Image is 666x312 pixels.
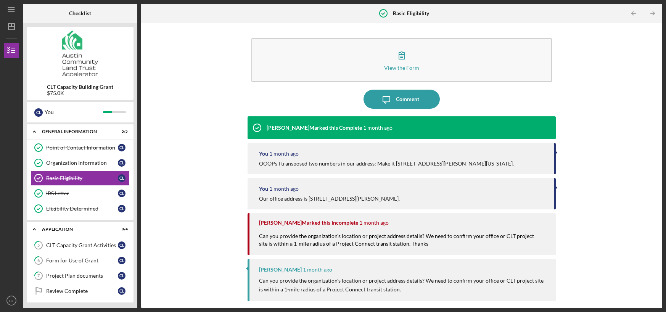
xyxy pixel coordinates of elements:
[27,31,134,76] img: Product logo
[259,161,514,167] div: OOOPs I transposed two numbers in our address: Make it [STREET_ADDRESS][PERSON_NAME][US_STATE].
[31,283,130,299] a: Review CompleteCL
[37,258,40,263] tspan: 6
[31,238,130,253] a: 5CLT Capacity Grant ActivitiesCL
[384,65,419,71] div: View the Form
[31,268,130,283] a: 7Project Plan documentsCL
[31,140,130,155] a: Point of Contact InformationCL
[259,186,268,192] div: You
[46,206,118,212] div: Eligibility Determined
[118,272,125,280] div: C L
[31,201,130,216] a: Eligibility DeterminedCL
[118,241,125,249] div: C L
[259,232,548,255] div: Can you provide the organization's location or project address details? We need to confirm your o...
[259,267,302,273] div: [PERSON_NAME]
[37,243,40,248] tspan: 5
[259,151,268,157] div: You
[46,190,118,196] div: IRS Letter
[259,196,400,202] div: Our office address is [STREET_ADDRESS][PERSON_NAME].
[118,159,125,167] div: C L
[31,155,130,170] a: Organization InformationCL
[118,287,125,295] div: C L
[46,145,118,151] div: Point of Contact Information
[46,160,118,166] div: Organization Information
[4,293,19,308] button: CL
[259,277,548,294] p: Can you provide the organization's location or project address details? We need to confirm your o...
[396,90,419,109] div: Comment
[114,227,128,232] div: 0 / 4
[46,257,118,264] div: Form for Use of Grant
[303,267,332,273] time: 2025-07-28 22:29
[269,151,299,157] time: 2025-07-29 14:05
[69,10,91,16] b: Checklist
[9,299,14,303] text: CL
[46,242,118,248] div: CLT Capacity Grant Activities
[118,205,125,212] div: C L
[34,108,43,117] div: C L
[31,253,130,268] a: 6Form for Use of GrantCL
[364,90,440,109] button: Comment
[363,125,393,131] time: 2025-07-29 15:44
[118,174,125,182] div: C L
[47,90,113,96] div: $75.0K
[47,84,113,90] b: CLT Capacity Building Grant
[45,106,103,119] div: You
[46,175,118,181] div: Basic Eligibility
[31,170,130,186] a: Basic EligibilityCL
[114,129,128,134] div: 5 / 5
[259,220,358,226] div: [PERSON_NAME] Marked this Incomplete
[46,288,118,294] div: Review Complete
[118,190,125,197] div: C L
[42,129,109,134] div: General Information
[31,186,130,201] a: IRS LetterCL
[251,38,552,82] button: View the Form
[46,273,118,279] div: Project Plan documents
[393,10,429,16] b: Basic Eligibility
[269,186,299,192] time: 2025-07-28 22:32
[42,227,109,232] div: Application
[118,144,125,151] div: C L
[118,257,125,264] div: C L
[267,125,362,131] div: [PERSON_NAME] Marked this Complete
[37,273,40,278] tspan: 7
[359,220,389,226] time: 2025-07-28 22:29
